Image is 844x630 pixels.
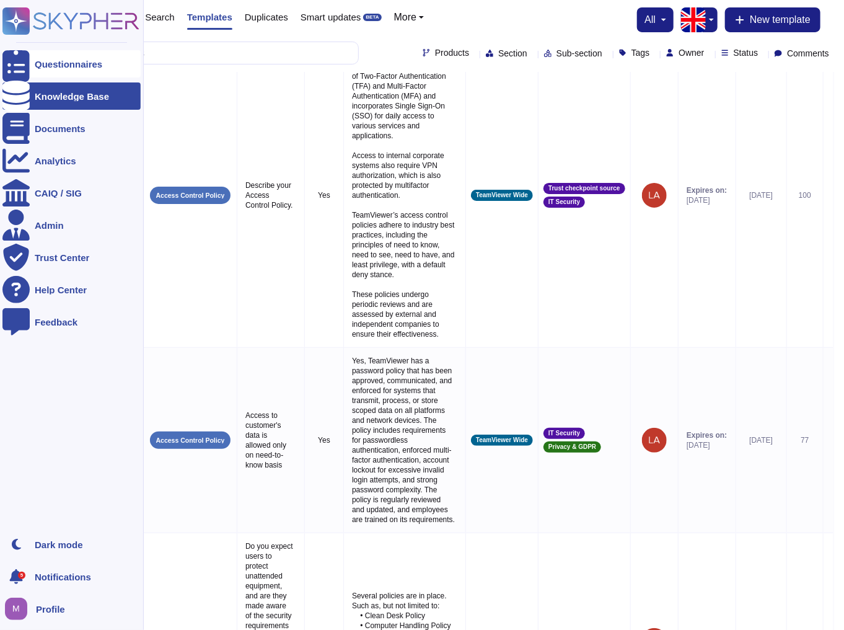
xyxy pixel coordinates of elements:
div: [DATE] [741,190,781,200]
span: Comments [787,49,829,58]
p: Access Control Policy [156,437,225,444]
img: user [642,428,667,453]
div: Analytics [35,156,76,166]
a: Admin [2,211,141,239]
span: Expires on: [687,430,727,440]
p: Yes [310,190,338,200]
span: Products [435,48,469,57]
span: Templates [187,12,232,22]
p: Access Control Policy [156,192,225,199]
span: Owner [679,48,704,57]
img: en [681,7,706,32]
a: Help Center [2,276,141,303]
div: Knowledge Base [35,92,109,101]
p: Access to customer's data is allowed only on need-to-know basis [242,407,299,473]
p: Yes, TeamViewer has a password policy that has been approved, communicated, and enforced for syst... [349,353,460,528]
div: Trust Center [35,253,89,262]
p: TeamViewer ensures secure authentication through the use of Two-Factor Authentication (TFA) and M... [349,48,460,342]
div: Questionnaires [35,60,102,69]
span: Privacy & GDPR [548,444,596,450]
div: Feedback [35,317,77,327]
span: Duplicates [245,12,288,22]
button: New template [725,7,820,32]
span: Smart updates [301,12,361,22]
div: CAIQ / SIG [35,189,82,198]
span: Section [498,49,527,58]
a: Knowledge Base [2,82,141,110]
span: TeamViewer Wide [476,192,528,198]
button: More [394,12,424,22]
a: Documents [2,115,141,142]
span: Notifications [35,572,91,582]
div: Admin [35,221,64,230]
span: IT Security [548,430,580,437]
a: Analytics [2,147,141,174]
span: Profile [36,605,65,614]
span: IT Security [548,199,580,205]
span: [DATE] [687,195,727,205]
span: TeamViewer Wide [476,437,528,443]
span: Trust checkpoint source [548,185,620,192]
span: Sub-section [556,49,602,58]
span: New template [750,15,811,25]
div: [DATE] [741,435,781,445]
img: user [5,598,27,620]
a: CAIQ / SIG [2,179,141,206]
div: 5 [18,572,25,579]
div: 100 [792,190,818,200]
span: Search [145,12,175,22]
span: Status [734,48,758,57]
span: Expires on: [687,185,727,195]
img: user [642,183,667,208]
button: user [2,595,36,623]
span: [DATE] [687,440,727,450]
div: Documents [35,124,86,133]
a: Feedback [2,308,141,335]
div: 77 [792,435,818,445]
a: Questionnaires [2,50,141,78]
span: all [644,15,656,25]
div: Help Center [35,285,87,295]
a: Trust Center [2,244,141,271]
p: Describe your Access Control Policy. [242,177,299,213]
input: Search by keywords [49,42,358,64]
button: all [644,15,666,25]
p: Yes [310,435,338,445]
span: More [394,12,416,22]
div: BETA [363,14,381,21]
span: Tags [631,48,650,57]
div: Dark mode [35,540,83,549]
